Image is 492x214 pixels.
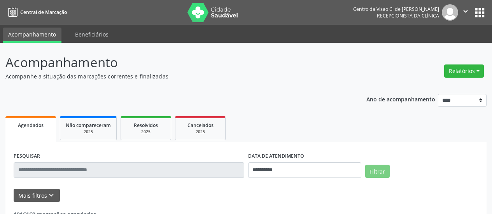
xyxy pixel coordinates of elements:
[444,64,484,78] button: Relatórios
[5,6,67,19] a: Central de Marcação
[66,129,111,135] div: 2025
[473,6,487,19] button: apps
[18,122,44,129] span: Agendados
[248,150,304,162] label: DATA DE ATENDIMENTO
[134,122,158,129] span: Resolvidos
[458,4,473,21] button: 
[126,129,165,135] div: 2025
[187,122,214,129] span: Cancelados
[5,53,342,72] p: Acompanhamento
[366,94,435,104] p: Ano de acompanhamento
[14,189,60,202] button: Mais filtroskeyboard_arrow_down
[5,72,342,80] p: Acompanhe a situação das marcações correntes e finalizadas
[353,6,439,12] div: Centro da Visao Cl de [PERSON_NAME]
[47,191,56,200] i: keyboard_arrow_down
[461,7,470,16] i: 
[181,129,220,135] div: 2025
[365,165,390,178] button: Filtrar
[70,28,114,41] a: Beneficiários
[20,9,67,16] span: Central de Marcação
[3,28,61,43] a: Acompanhamento
[14,150,40,162] label: PESQUISAR
[377,12,439,19] span: Recepcionista da clínica
[66,122,111,129] span: Não compareceram
[442,4,458,21] img: img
